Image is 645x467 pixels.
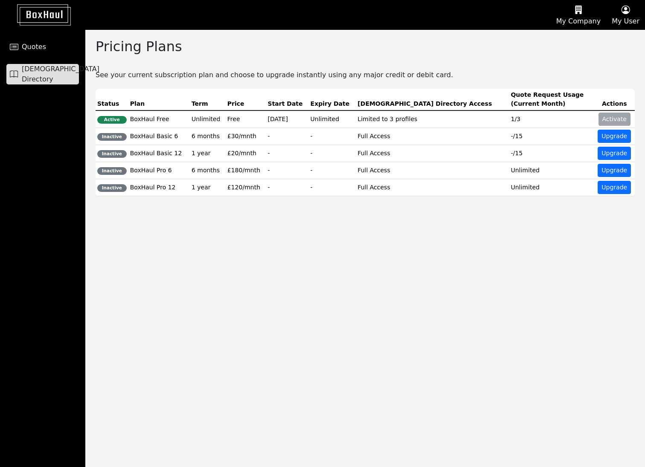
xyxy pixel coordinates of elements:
[356,162,509,179] td: Full Access
[356,145,509,162] td: Full Access
[309,128,356,145] td: -
[309,145,356,162] td: -
[598,130,631,143] button: Upgrade
[509,89,594,110] th: Quote Request Usage (Current Month)
[594,89,635,110] th: Actions
[22,42,46,52] span: Quotes
[97,150,127,158] span: Inactive
[509,145,594,162] td: - /15
[309,110,356,128] td: Unlimited
[97,184,127,192] span: Inactive
[266,128,309,145] td: -
[598,181,631,194] button: Upgrade
[509,110,594,128] td: 1 /3
[356,128,509,145] td: Full Access
[96,38,182,55] h2: Pricing Plans
[226,162,266,179] td: £180/mnth
[97,133,127,141] span: Inactive
[190,145,226,162] td: 1 year
[6,64,79,84] a: [DEMOGRAPHIC_DATA] Directory
[598,147,631,160] button: Upgrade
[128,110,190,128] td: BoxHaul Free
[309,89,356,110] th: Expiry Date
[22,64,99,84] span: [DEMOGRAPHIC_DATA] Directory
[128,162,190,179] td: BoxHaul Pro 6
[97,116,127,124] span: Active
[190,162,226,179] td: 6 months
[226,89,266,110] th: Price
[97,167,127,175] span: Inactive
[128,145,190,162] td: BoxHaul Basic 12
[598,164,631,177] button: Upgrade
[4,4,71,26] img: BoxHaul
[6,37,79,57] a: Quotes
[266,179,309,196] td: -
[226,145,266,162] td: £20/mnth
[266,89,309,110] th: Start Date
[190,128,226,145] td: 6 months
[266,162,309,179] td: -
[128,128,190,145] td: BoxHaul Basic 6
[96,89,128,110] th: Status
[356,89,509,110] th: [DEMOGRAPHIC_DATA] Directory Access
[266,110,309,128] td: [DATE]
[356,110,509,128] td: Limited to 3 profiles
[509,128,594,145] td: - /15
[226,179,266,196] td: £120/mnth
[309,162,356,179] td: -
[509,179,594,196] td: Unlimited
[190,179,226,196] td: 1 year
[309,179,356,196] td: -
[128,89,190,110] th: Plan
[85,68,645,80] div: See your current subscription plan and choose to upgrade instantly using any major credit or debi...
[190,89,226,110] th: Term
[226,128,266,145] td: £30/mnth
[128,179,190,196] td: BoxHaul Pro 12
[226,110,266,128] td: Free
[190,110,226,128] td: Unlimited
[509,162,594,179] td: Unlimited
[551,0,606,29] button: My Company
[606,0,645,29] button: My User
[356,179,509,196] td: Full Access
[266,145,309,162] td: -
